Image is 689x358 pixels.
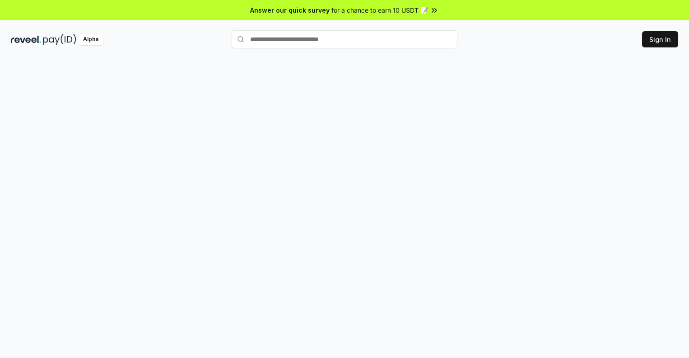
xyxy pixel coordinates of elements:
[642,31,678,47] button: Sign In
[250,5,330,15] span: Answer our quick survey
[78,34,103,45] div: Alpha
[11,34,41,45] img: reveel_dark
[331,5,428,15] span: for a chance to earn 10 USDT 📝
[43,34,76,45] img: pay_id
